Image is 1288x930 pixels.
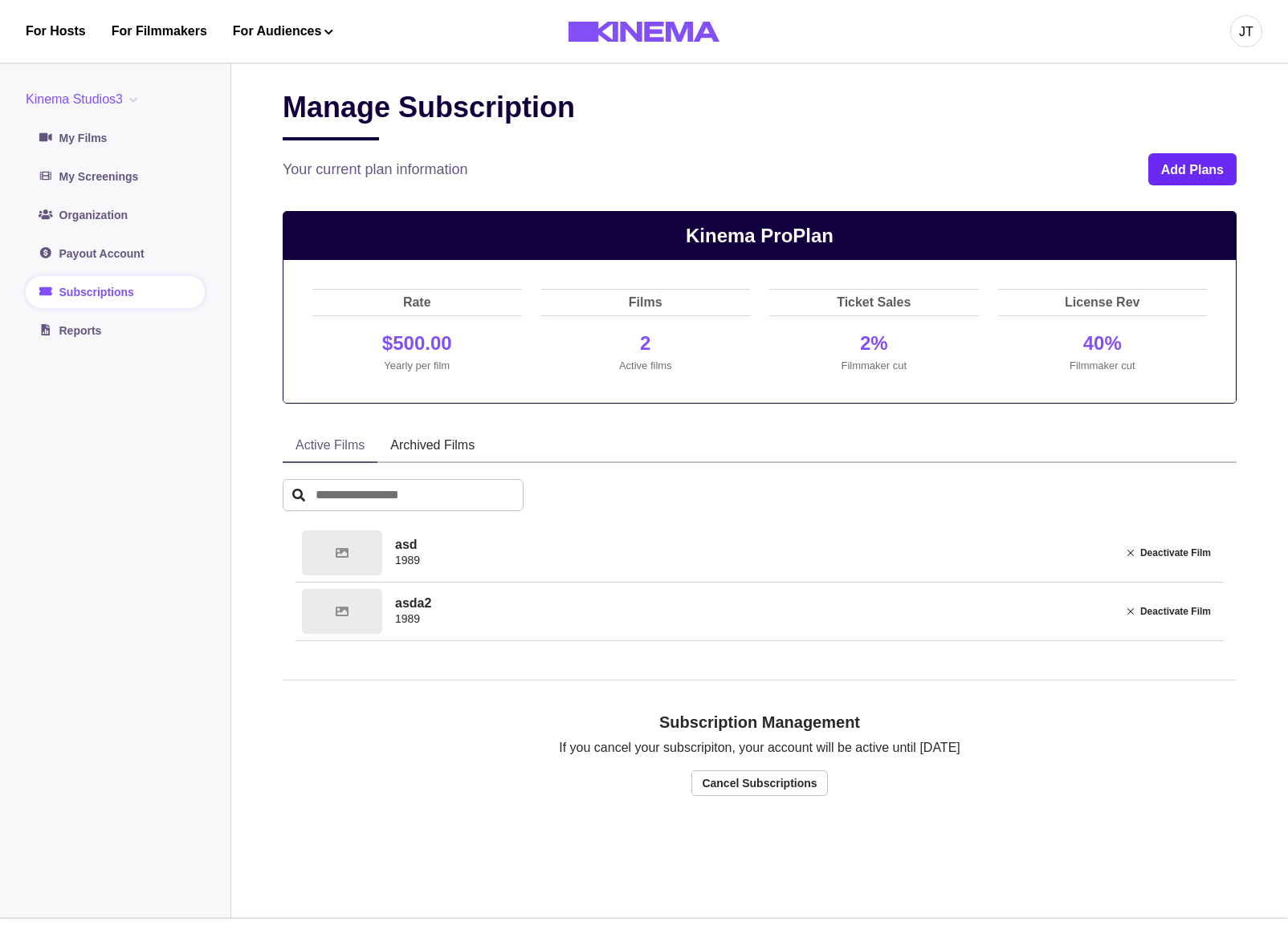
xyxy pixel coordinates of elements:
p: Active films [544,358,748,374]
a: For Hosts [26,22,86,41]
a: Organization [26,199,205,231]
p: Your current plan information [283,159,467,181]
a: Subscriptions [26,276,205,308]
p: Films [541,290,751,315]
button: Deactivate Film [1121,602,1217,621]
p: Ticket Sales [769,290,979,315]
a: For Filmmakers [112,22,207,41]
a: Payout Account [26,238,205,270]
p: Kinema Pro Plan [283,212,1236,260]
button: Active Films [283,429,377,463]
p: 2% [772,329,976,358]
button: Add Plans [1148,153,1237,185]
p: Filmmaker cut [772,358,976,374]
div: JT [1239,22,1253,42]
p: License Rev [998,290,1208,315]
button: Cancel Subscriptions [691,770,827,796]
p: 2 [544,329,748,358]
button: Kinema Studios3 [26,90,144,109]
p: 40% [1001,329,1204,358]
h2: Subscription Management [659,713,860,732]
a: My Screenings [26,160,205,193]
h2: Manage Subscription [283,90,575,140]
button: For Audiences [233,22,333,41]
button: Deactivate Film [1121,543,1217,562]
h2: asd [395,537,1108,552]
p: 1989 [395,611,1108,627]
p: If you cancel your subscripiton, your account will be active until [DATE] [559,738,960,757]
p: $500.00 [316,329,519,358]
p: Yearly per film [316,358,519,374]
a: My Films [26,122,205,154]
button: Archived Films [377,429,487,463]
p: Filmmaker cut [1001,358,1204,374]
p: 1989 [395,552,1108,569]
a: Reports [26,315,205,347]
h2: asda2 [395,595,1108,611]
p: Rate [312,290,522,315]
